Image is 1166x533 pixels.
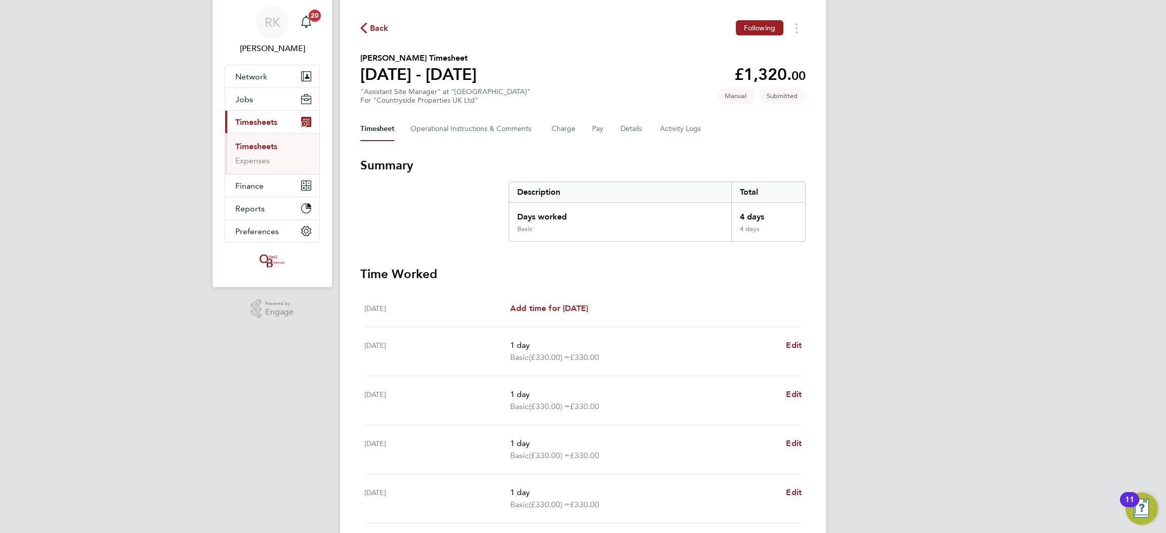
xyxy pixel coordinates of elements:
[225,6,320,55] a: RK[PERSON_NAME]
[364,302,510,315] div: [DATE]
[717,87,755,104] span: This timesheet was manually created.
[265,308,294,317] span: Engage
[225,253,320,269] a: Go to home page
[529,500,570,509] span: (£330.00) =
[510,388,778,401] p: 1 day
[235,142,277,151] a: Timesheets
[265,16,280,29] span: RK
[360,96,530,105] div: For "Countryside Properties UK Ltd"
[731,182,805,202] div: Total
[786,389,802,399] span: Edit
[225,220,319,242] button: Preferences
[225,88,319,110] button: Jobs
[787,20,806,36] button: Timesheets Menu
[225,133,319,174] div: Timesheets
[792,68,806,83] span: 00
[510,351,529,364] span: Basic
[225,197,319,219] button: Reports
[786,340,802,350] span: Edit
[235,117,277,127] span: Timesheets
[759,87,806,104] span: This timesheet is Submitted.
[570,500,599,509] span: £330.00
[510,486,778,499] p: 1 day
[364,486,510,511] div: [DATE]
[517,225,532,233] div: Basic
[360,64,477,84] h1: [DATE] - [DATE]
[510,499,529,511] span: Basic
[734,65,806,84] app-decimal: £1,320.
[510,437,778,450] p: 1 day
[620,117,644,141] button: Details
[370,22,389,34] span: Back
[296,6,316,38] a: 20
[786,388,802,401] a: Edit
[235,227,279,236] span: Preferences
[786,339,802,351] a: Edit
[592,117,604,141] button: Pay
[570,402,599,411] span: £330.00
[660,117,702,141] button: Activity Logs
[510,401,529,413] span: Basic
[309,10,321,22] span: 20
[364,339,510,364] div: [DATE]
[786,487,802,497] span: Edit
[360,157,806,173] h3: Summary
[786,438,802,448] span: Edit
[235,204,265,213] span: Reports
[570,451,599,460] span: £330.00
[736,20,783,35] button: Following
[360,87,530,105] div: "Assistant Site Manager" at "[GEOGRAPHIC_DATA]"
[731,203,805,225] div: 4 days
[258,253,287,269] img: oneillandbrennan-logo-retina.png
[529,402,570,411] span: (£330.00) =
[510,303,588,313] span: Add time for [DATE]
[552,117,576,141] button: Charge
[570,352,599,362] span: £330.00
[509,182,806,242] div: Summary
[360,52,477,64] h2: [PERSON_NAME] Timesheet
[360,266,806,282] h3: Time Worked
[360,22,389,34] button: Back
[744,23,775,32] span: Following
[235,181,264,191] span: Finance
[364,388,510,413] div: [DATE]
[225,111,319,133] button: Timesheets
[1125,500,1134,513] div: 11
[235,95,253,104] span: Jobs
[509,203,731,225] div: Days worked
[529,451,570,460] span: (£330.00) =
[509,182,731,202] div: Description
[731,225,805,241] div: 4 days
[786,437,802,450] a: Edit
[251,299,294,319] a: Powered byEngage
[510,450,529,462] span: Basic
[265,299,294,308] span: Powered by
[235,72,267,81] span: Network
[225,174,319,197] button: Finance
[410,117,535,141] button: Operational Instructions & Comments
[360,117,394,141] button: Timesheet
[225,65,319,87] button: Network
[786,486,802,499] a: Edit
[510,339,778,351] p: 1 day
[225,42,320,55] span: Reece Kershaw
[364,437,510,462] div: [DATE]
[510,302,588,315] a: Add time for [DATE]
[1126,493,1158,525] button: Open Resource Center, 11 new notifications
[235,156,270,165] a: Expenses
[529,352,570,362] span: (£330.00) =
